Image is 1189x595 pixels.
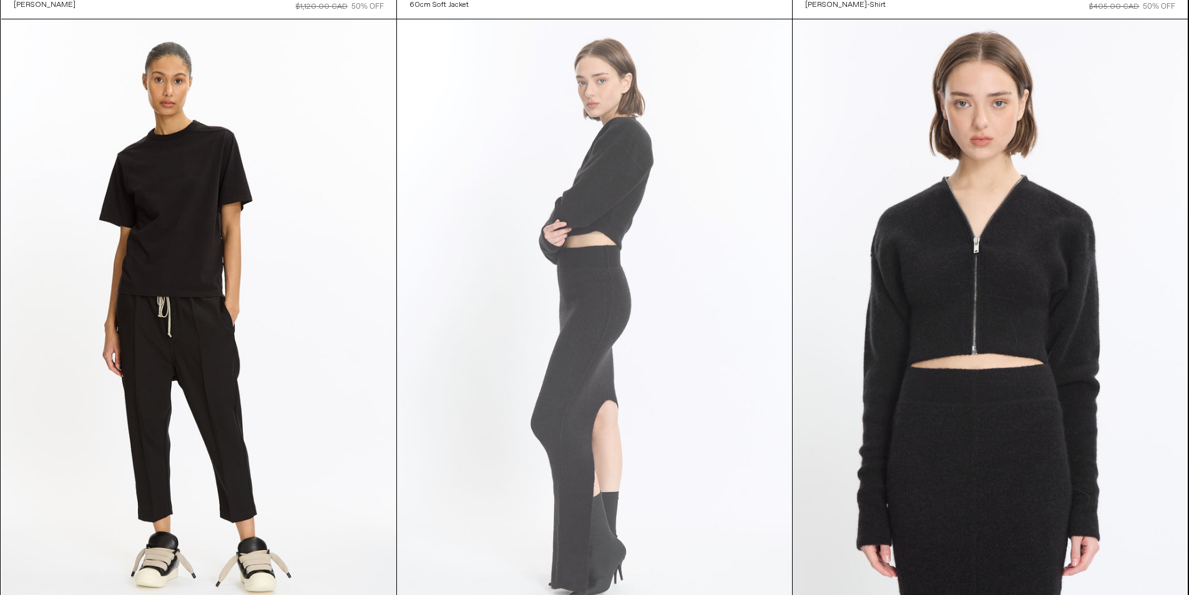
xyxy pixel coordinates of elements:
[351,1,384,12] div: 50% OFF
[1089,1,1139,12] div: $405.00 CAD
[1143,1,1175,12] div: 50% OFF
[296,1,348,12] div: $1,120.00 CAD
